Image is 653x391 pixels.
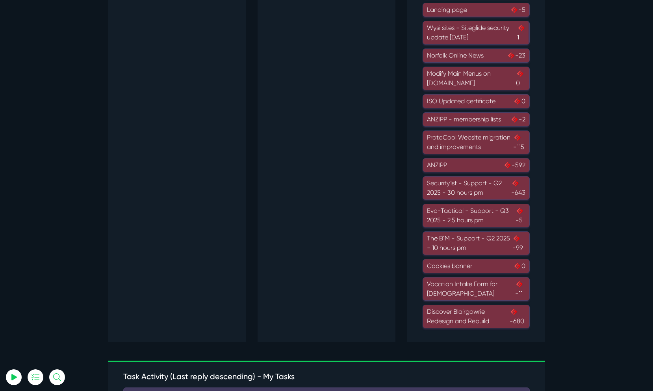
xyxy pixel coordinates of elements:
a: Landing page-5 [423,3,530,17]
div: ANZIPP [427,160,525,170]
a: ANZIPP - membership lists-2 [423,112,530,127]
span: -680 [510,307,525,326]
span: -99 [512,234,525,253]
a: ANZIPP-592 [423,158,530,172]
span: 0 [516,69,525,88]
span: -23 [507,51,525,60]
a: Norfolk Online News-23 [423,48,530,63]
span: -5 [516,206,525,225]
div: The B1M - Support - Q2 2025 - 10 hours pm [427,234,525,253]
a: Cookies banner0 [423,259,530,273]
a: Security1st - Support - Q2 2025 - 30 hours pm-643 [423,176,530,200]
a: Modify Main Menus on [DOMAIN_NAME]0 [423,67,530,90]
div: Norfolk Online News [427,51,525,60]
div: Wysi sites - Siteglide security update [DATE] [427,23,525,42]
span: -5 [510,5,525,15]
div: ANZIPP - membership lists [427,115,525,124]
span: -643 [511,179,525,197]
span: -11 [515,279,525,298]
div: Cookies banner [427,261,525,271]
a: ProtoCool Website migration and improvements-115 [423,130,530,154]
input: Email [26,93,112,110]
span: -115 [513,133,525,152]
a: Discover Blairgowrie Redesign and Rebuild-680 [423,305,530,328]
span: -2 [510,115,525,124]
h5: Task Activity (Last reply descending) - My Tasks [123,372,530,381]
a: The B1M - Support - Q2 2025 - 10 hours pm-99 [423,231,530,255]
span: 0 [513,97,525,106]
div: Security1st - Support - Q2 2025 - 30 hours pm [427,179,525,197]
div: Evo-Tactical - Support - Q3 2025 - 2.5 hours pm [427,206,525,225]
a: Evo-Tactical - Support - Q3 2025 - 2.5 hours pm-5 [423,204,530,227]
a: Wysi sites - Siteglide security update [DATE]1 [423,21,530,45]
span: 1 [517,23,525,42]
div: Landing page [427,5,525,15]
span: -592 [503,160,525,170]
div: Modify Main Menus on [DOMAIN_NAME] [427,69,525,88]
a: Vocation Intake Form for [DEMOGRAPHIC_DATA]-11 [423,277,530,301]
div: ISO Updated certificate [427,97,525,106]
button: Log In [26,139,112,156]
div: Discover Blairgowrie Redesign and Rebuild [427,307,525,326]
div: ProtoCool Website migration and improvements [427,133,525,152]
a: ISO Updated certificate0 [423,94,530,108]
span: 0 [513,261,525,271]
div: Vocation Intake Form for [DEMOGRAPHIC_DATA] [427,279,525,298]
